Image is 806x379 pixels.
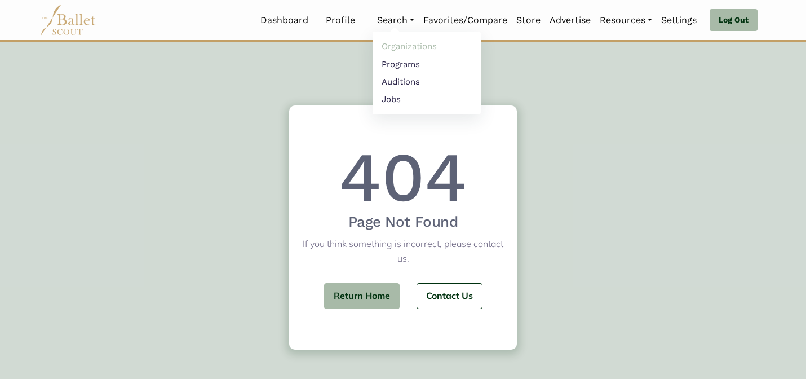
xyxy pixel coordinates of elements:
[289,237,516,266] p: If you think something is incorrect, please contact us.
[657,8,701,32] a: Settings
[595,8,657,32] a: Resources
[373,55,481,73] a: Programs
[289,213,516,232] h3: Page Not Found
[373,8,419,32] a: Search
[321,8,360,32] a: Profile
[256,8,313,32] a: Dashboard
[545,8,595,32] a: Advertise
[289,146,516,208] h1: 404
[324,283,400,310] a: Return Home
[512,8,545,32] a: Store
[373,90,481,108] a: Jobs
[373,73,481,90] a: Auditions
[419,8,512,32] a: Favorites/Compare
[710,9,758,32] a: Log Out
[373,32,481,114] ul: Resources
[417,283,482,310] a: Contact Us
[373,38,481,55] a: Organizations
